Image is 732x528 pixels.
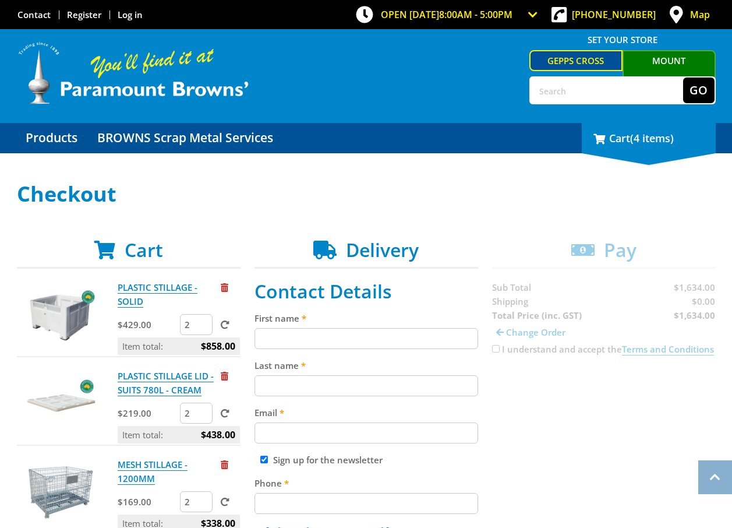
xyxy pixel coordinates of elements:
span: (4 items) [630,131,674,145]
label: Email [254,406,478,420]
img: MESH STILLAGE - 1200MM [26,457,96,527]
img: PLASTIC STILLAGE - SOLID [26,280,96,350]
span: $438.00 [201,426,235,443]
span: 8:00am - 5:00pm [439,8,512,21]
a: Go to the registration page [67,9,101,20]
a: Remove from cart [221,281,228,293]
input: Please enter your first name. [254,328,478,349]
p: $429.00 [118,318,178,332]
img: PLASTIC STILLAGE LID - SUITS 780L - CREAM [26,369,96,439]
span: Set your store [529,30,716,49]
a: Go to the Contact page [17,9,51,20]
a: Remove from cart [221,459,228,470]
label: First name [254,311,478,325]
p: Item total: [118,337,240,355]
label: Phone [254,476,478,490]
span: $858.00 [201,337,235,355]
a: Log in [118,9,143,20]
a: PLASTIC STILLAGE LID - SUITS 780L - CREAM [118,370,214,396]
button: Go [683,78,715,103]
span: Cart [125,237,163,262]
span: OPEN [DATE] [381,8,512,21]
a: Go to the Products page [17,123,86,153]
p: $219.00 [118,406,178,420]
a: Remove from cart [221,370,228,382]
span: Delivery [346,237,419,262]
input: Search [531,78,683,103]
input: Please enter your last name. [254,375,478,396]
label: Sign up for the newsletter [273,454,383,466]
a: MESH STILLAGE - 1200MM [118,459,188,485]
h1: Checkout [17,182,716,206]
input: Please enter your telephone number. [254,493,478,514]
div: Cart [582,123,716,153]
a: Go to the BROWNS Scrap Metal Services page [89,123,282,153]
label: Last name [254,358,478,372]
h2: Contact Details [254,280,478,302]
input: Please enter your email address. [254,423,478,443]
a: Gepps Cross [529,50,623,71]
p: Item total: [118,426,240,443]
a: PLASTIC STILLAGE - SOLID [118,281,197,308]
img: Paramount Browns' [17,41,250,105]
a: Mount [PERSON_NAME] [623,50,716,90]
p: $169.00 [118,495,178,509]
